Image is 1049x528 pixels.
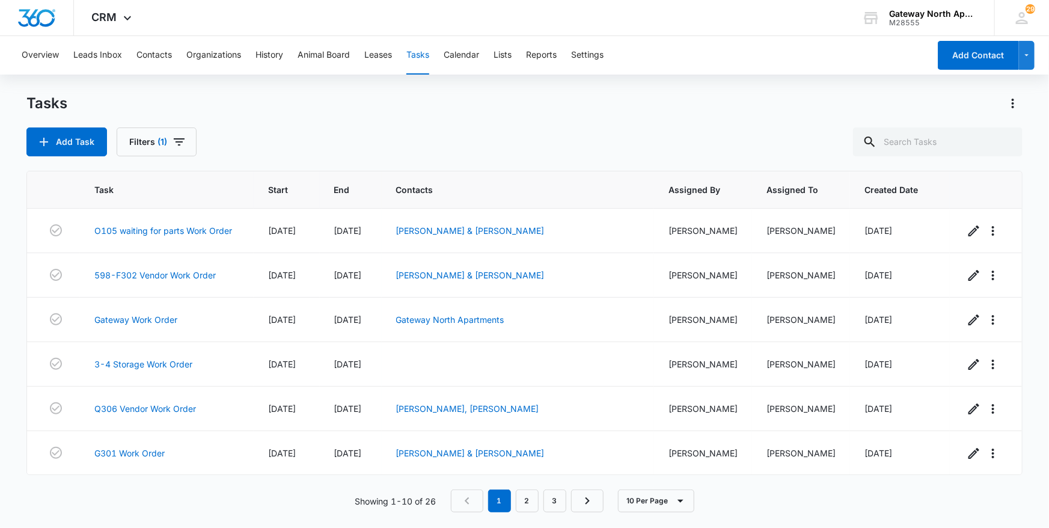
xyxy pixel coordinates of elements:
[396,270,545,280] a: [PERSON_NAME] & [PERSON_NAME]
[889,19,977,27] div: account id
[94,183,222,196] span: Task
[766,269,836,281] div: [PERSON_NAME]
[864,315,892,325] span: [DATE]
[158,138,167,146] span: (1)
[396,448,545,458] a: [PERSON_NAME] & [PERSON_NAME]
[618,490,694,512] button: 10 Per Page
[488,490,511,512] em: 1
[668,402,738,415] div: [PERSON_NAME]
[571,36,604,75] button: Settings
[186,36,241,75] button: Organizations
[364,36,392,75] button: Leases
[334,359,362,369] span: [DATE]
[668,358,738,370] div: [PERSON_NAME]
[864,183,918,196] span: Created Date
[94,313,177,326] a: Gateway Work Order
[136,36,172,75] button: Contacts
[334,448,362,458] span: [DATE]
[406,36,429,75] button: Tasks
[938,41,1019,70] button: Add Contact
[334,270,362,280] span: [DATE]
[766,402,836,415] div: [PERSON_NAME]
[268,359,296,369] span: [DATE]
[268,315,296,325] span: [DATE]
[22,36,59,75] button: Overview
[864,270,892,280] span: [DATE]
[444,36,479,75] button: Calendar
[766,183,818,196] span: Assigned To
[1026,4,1035,14] div: notifications count
[268,270,296,280] span: [DATE]
[571,490,604,512] a: Next Page
[396,315,504,325] a: Gateway North Apartments
[526,36,557,75] button: Reports
[255,36,283,75] button: History
[766,313,836,326] div: [PERSON_NAME]
[1003,94,1023,113] button: Actions
[668,224,738,237] div: [PERSON_NAME]
[396,226,545,236] a: [PERSON_NAME] & [PERSON_NAME]
[94,224,232,237] a: O105 waiting for parts Work Order
[92,11,117,23] span: CRM
[853,127,1023,156] input: Search Tasks
[268,183,288,196] span: Start
[94,269,216,281] a: 598-F302 Vendor Work Order
[334,315,362,325] span: [DATE]
[668,313,738,326] div: [PERSON_NAME]
[94,447,165,459] a: G301 Work Order
[396,404,539,414] a: [PERSON_NAME], [PERSON_NAME]
[94,358,192,370] a: 3-4 Storage Work Order
[864,404,892,414] span: [DATE]
[73,36,122,75] button: Leads Inbox
[668,269,738,281] div: [PERSON_NAME]
[334,183,350,196] span: End
[26,94,67,112] h1: Tasks
[766,224,836,237] div: [PERSON_NAME]
[268,226,296,236] span: [DATE]
[298,36,350,75] button: Animal Board
[516,490,539,512] a: Page 2
[494,36,512,75] button: Lists
[766,447,836,459] div: [PERSON_NAME]
[334,226,362,236] span: [DATE]
[889,9,977,19] div: account name
[334,404,362,414] span: [DATE]
[268,448,296,458] span: [DATE]
[864,448,892,458] span: [DATE]
[864,226,892,236] span: [DATE]
[268,404,296,414] span: [DATE]
[451,490,604,512] nav: Pagination
[668,447,738,459] div: [PERSON_NAME]
[766,358,836,370] div: [PERSON_NAME]
[396,183,623,196] span: Contacts
[543,490,566,512] a: Page 3
[117,127,197,156] button: Filters(1)
[864,359,892,369] span: [DATE]
[1026,4,1035,14] span: 29
[94,402,196,415] a: Q306 Vendor Work Order
[355,495,436,508] p: Showing 1-10 of 26
[26,127,107,156] button: Add Task
[668,183,720,196] span: Assigned By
